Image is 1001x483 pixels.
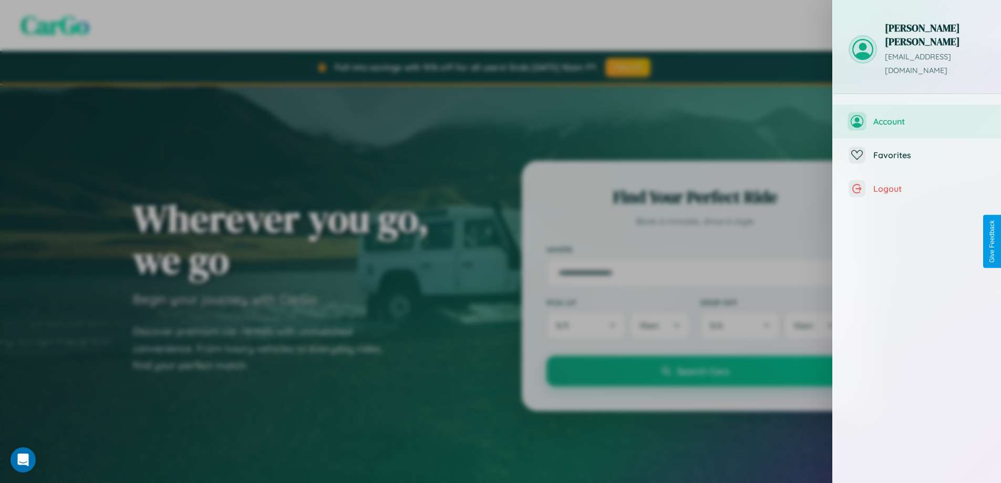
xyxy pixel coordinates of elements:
button: Account [833,105,1001,138]
button: Logout [833,172,1001,205]
div: Give Feedback [988,220,996,263]
span: Account [873,116,985,127]
h3: [PERSON_NAME] [PERSON_NAME] [885,21,985,48]
span: Favorites [873,150,985,160]
button: Favorites [833,138,1001,172]
span: Logout [873,183,985,194]
p: [EMAIL_ADDRESS][DOMAIN_NAME] [885,50,985,78]
div: Open Intercom Messenger [11,447,36,472]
